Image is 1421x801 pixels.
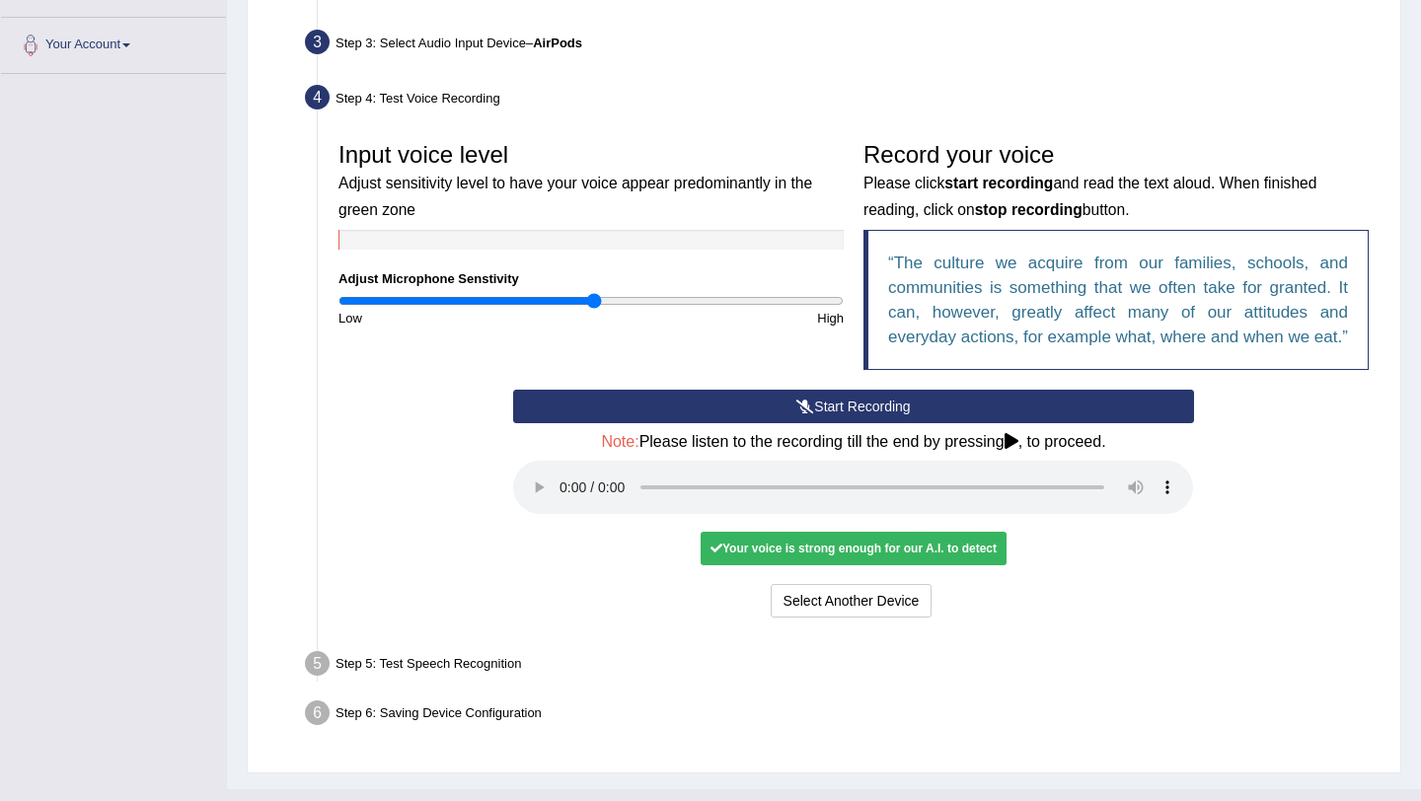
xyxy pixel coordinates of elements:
[701,532,1007,565] div: Your voice is strong enough for our A.I. to detect
[888,254,1348,346] q: The culture we acquire from our families, schools, and communities is something that we often tak...
[526,36,582,50] span: –
[296,79,1391,122] div: Step 4: Test Voice Recording
[533,36,582,50] b: AirPods
[338,142,844,220] h3: Input voice level
[296,694,1391,738] div: Step 6: Saving Device Configuration
[296,24,1391,67] div: Step 3: Select Audio Input Device
[1,18,226,67] a: Your Account
[591,309,854,328] div: High
[771,584,933,618] button: Select Another Device
[329,309,591,328] div: Low
[863,142,1369,220] h3: Record your voice
[863,175,1316,217] small: Please click and read the text aloud. When finished reading, click on button.
[338,269,519,288] label: Adjust Microphone Senstivity
[296,645,1391,689] div: Step 5: Test Speech Recognition
[944,175,1053,191] b: start recording
[601,433,638,450] span: Note:
[513,433,1193,451] h4: Please listen to the recording till the end by pressing , to proceed.
[338,175,812,217] small: Adjust sensitivity level to have your voice appear predominantly in the green zone
[975,201,1083,218] b: stop recording
[513,390,1193,423] button: Start Recording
